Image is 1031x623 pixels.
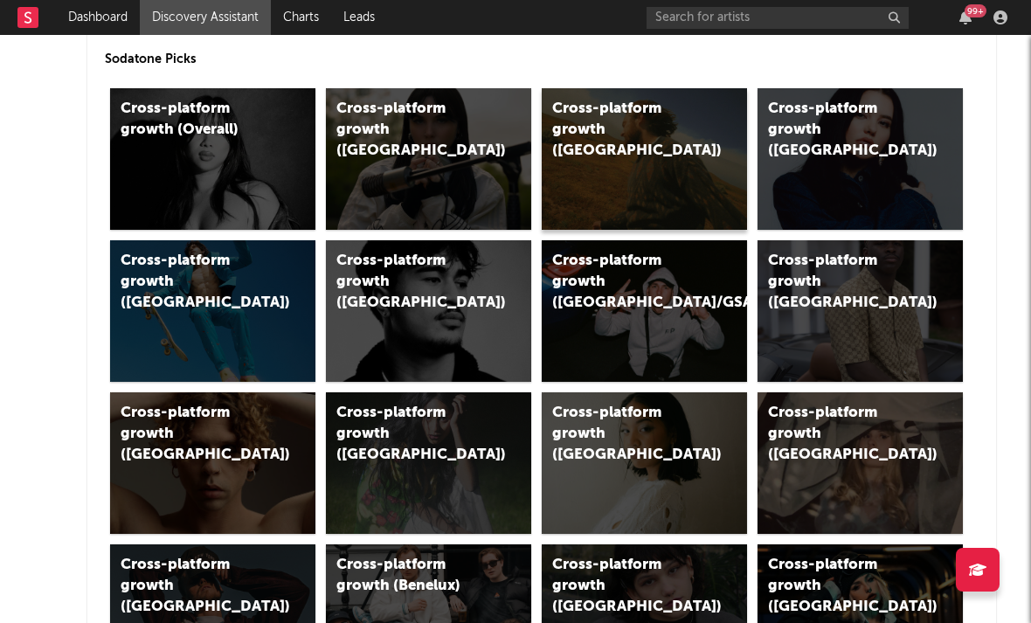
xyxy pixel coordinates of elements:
div: Cross-platform growth (Benelux) [336,555,484,597]
div: Cross-platform growth ([GEOGRAPHIC_DATA]/GSA) [552,251,700,314]
div: Cross-platform growth ([GEOGRAPHIC_DATA]) [121,403,268,466]
div: Cross-platform growth (Overall) [121,99,268,141]
a: Cross-platform growth ([GEOGRAPHIC_DATA]) [542,392,747,534]
p: Sodatone Picks [105,49,979,70]
a: Cross-platform growth ([GEOGRAPHIC_DATA]) [758,392,963,534]
div: Cross-platform growth ([GEOGRAPHIC_DATA]) [121,251,268,314]
a: Cross-platform growth ([GEOGRAPHIC_DATA]) [110,240,315,382]
a: Cross-platform growth ([GEOGRAPHIC_DATA]) [110,392,315,534]
a: Cross-platform growth ([GEOGRAPHIC_DATA]) [758,240,963,382]
div: Cross-platform growth ([GEOGRAPHIC_DATA]) [552,555,700,618]
input: Search for artists [647,7,909,29]
div: Cross-platform growth ([GEOGRAPHIC_DATA]) [121,555,268,618]
div: Cross-platform growth ([GEOGRAPHIC_DATA]) [768,251,916,314]
a: Cross-platform growth ([GEOGRAPHIC_DATA]) [326,88,531,230]
div: Cross-platform growth ([GEOGRAPHIC_DATA]) [768,555,916,618]
div: 99 + [965,4,986,17]
button: 99+ [959,10,972,24]
div: Cross-platform growth ([GEOGRAPHIC_DATA]) [768,403,916,466]
div: Cross-platform growth ([GEOGRAPHIC_DATA]) [336,251,484,314]
a: Cross-platform growth ([GEOGRAPHIC_DATA]) [758,88,963,230]
a: Cross-platform growth (Overall) [110,88,315,230]
div: Cross-platform growth ([GEOGRAPHIC_DATA]) [552,403,700,466]
div: Cross-platform growth ([GEOGRAPHIC_DATA]) [552,99,700,162]
div: Cross-platform growth ([GEOGRAPHIC_DATA]) [768,99,916,162]
a: Cross-platform growth ([GEOGRAPHIC_DATA]) [542,88,747,230]
div: Cross-platform growth ([GEOGRAPHIC_DATA]) [336,403,484,466]
a: Cross-platform growth ([GEOGRAPHIC_DATA]/GSA) [542,240,747,382]
a: Cross-platform growth ([GEOGRAPHIC_DATA]) [326,392,531,534]
a: Cross-platform growth ([GEOGRAPHIC_DATA]) [326,240,531,382]
div: Cross-platform growth ([GEOGRAPHIC_DATA]) [336,99,484,162]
